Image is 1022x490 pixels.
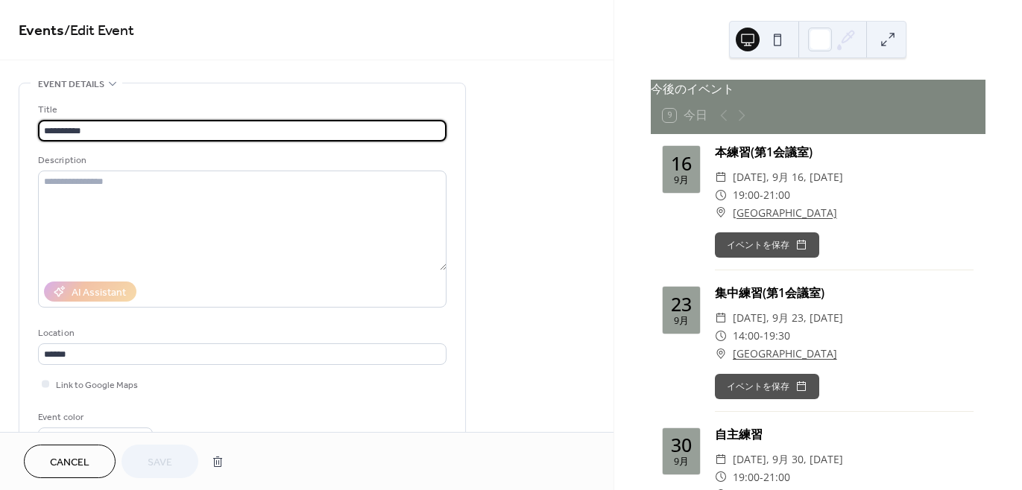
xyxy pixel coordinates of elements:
[733,186,760,204] span: 19:00
[19,16,64,45] a: Events
[715,284,974,302] div: 集中練習(第1会議室)
[760,327,763,345] span: -
[671,436,692,454] div: 30
[651,80,985,98] div: 今後のイベント
[733,168,843,186] span: [DATE], 9月 16, [DATE]
[715,451,727,468] div: ​
[715,232,819,258] button: イベントを保存
[715,327,727,345] div: ​
[24,445,116,478] button: Cancel
[733,451,843,468] span: [DATE], 9月 30, [DATE]
[715,204,727,222] div: ​
[38,153,444,168] div: Description
[715,468,727,486] div: ​
[760,468,763,486] span: -
[715,425,974,443] div: 自主練習
[715,345,727,363] div: ​
[715,168,727,186] div: ​
[38,102,444,118] div: Title
[674,457,689,467] div: 9月
[733,468,760,486] span: 19:00
[56,378,138,393] span: Link to Google Maps
[715,186,727,204] div: ​
[50,455,89,471] span: Cancel
[733,327,760,345] span: 14:00
[733,204,837,222] a: [GEOGRAPHIC_DATA]
[733,345,837,363] a: [GEOGRAPHIC_DATA]
[763,327,790,345] span: 19:30
[763,468,790,486] span: 21:00
[38,325,444,341] div: Location
[674,316,689,326] div: 9月
[763,186,790,204] span: 21:00
[715,309,727,327] div: ​
[64,16,134,45] span: / Edit Event
[671,154,692,173] div: 16
[674,176,689,185] div: 9月
[733,309,843,327] span: [DATE], 9月 23, [DATE]
[38,410,150,425] div: Event color
[715,374,819,399] button: イベントを保存
[760,186,763,204] span: -
[38,77,104,92] span: Event details
[671,295,692,314] div: 23
[715,143,974,161] div: 本練習(第1会議室)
